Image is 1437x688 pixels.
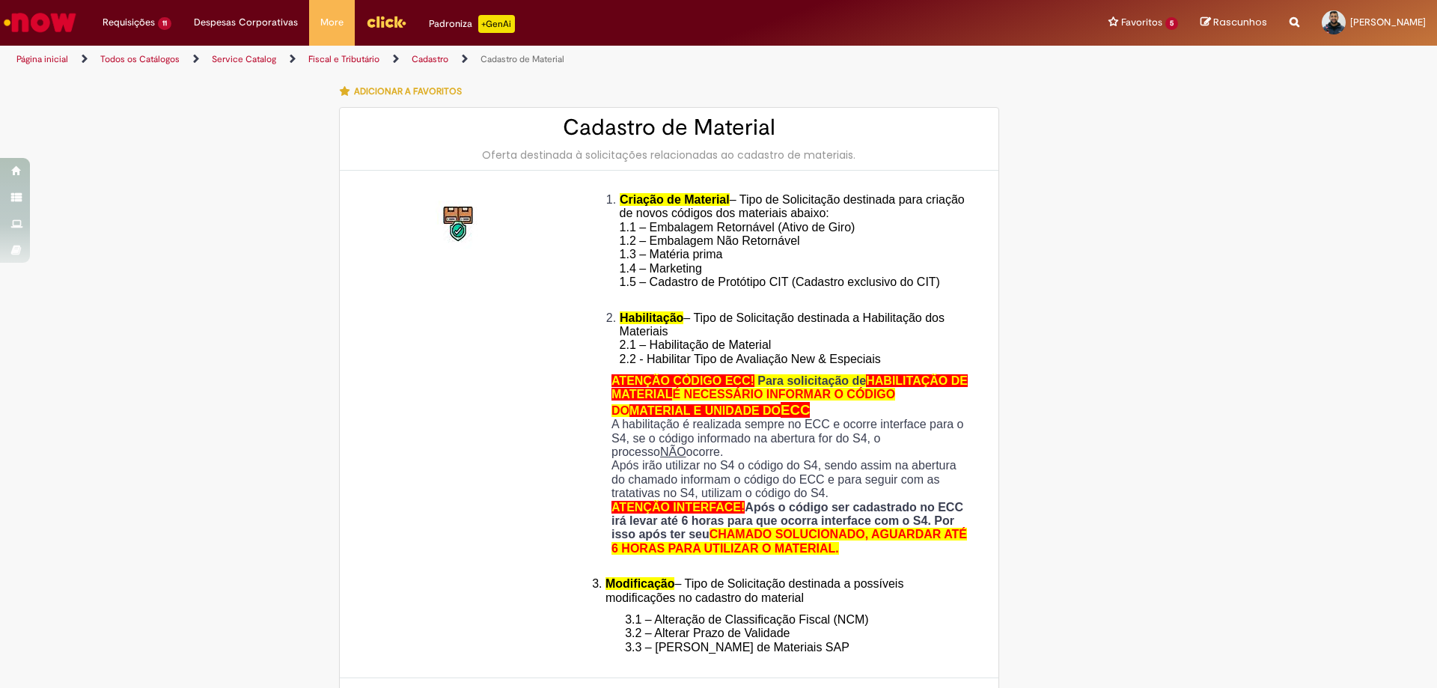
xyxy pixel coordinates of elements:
span: 5 [1165,17,1178,30]
span: Despesas Corporativas [194,15,298,30]
span: ECC [781,402,810,418]
span: Para solicitação de [757,374,866,387]
ul: Trilhas de página [11,46,947,73]
p: +GenAi [478,15,515,33]
span: Adicionar a Favoritos [354,85,462,97]
div: Padroniza [429,15,515,33]
span: Requisições [103,15,155,30]
li: – Tipo de Solicitação destinada a possíveis modificações no cadastro do material [605,577,972,605]
span: 11 [158,17,171,30]
img: ServiceNow [1,7,79,37]
a: Service Catalog [212,53,276,65]
span: More [320,15,344,30]
img: Cadastro de Material [436,201,483,249]
u: NÃO [660,445,686,458]
span: ATENÇÃO INTERFACE! [611,501,745,514]
p: Após irão utilizar no S4 o código do S4, sendo assim na abertura do chamado informam o código do ... [611,459,972,500]
span: Rascunhos [1213,15,1267,29]
span: 3.1 – Alteração de Classificação Fiscal (NCM) 3.2 – Alterar Prazo de Validade 3.3 – [PERSON_NAME]... [625,613,868,654]
a: Página inicial [16,53,68,65]
span: MATERIAL E UNIDADE DO [629,404,781,417]
span: – Tipo de Solicitação destinada a Habilitação dos Materiais 2.1 – Habilitação de Material 2.2 - H... [620,311,945,365]
p: A habilitação é realizada sempre no ECC e ocorre interface para o S4, se o código informado na ab... [611,418,972,459]
span: – Tipo de Solicitação destinada para criação de novos códigos dos materiais abaixo: 1.1 – Embalag... [620,193,965,302]
img: click_logo_yellow_360x200.png [366,10,406,33]
span: Habilitação [620,311,683,324]
span: É NECESSÁRIO INFORMAR O CÓDIGO DO [611,388,895,416]
span: [PERSON_NAME] [1350,16,1426,28]
span: Modificação [605,577,674,590]
span: Criação de Material [620,193,730,206]
h2: Cadastro de Material [355,115,983,140]
div: Oferta destinada à solicitações relacionadas ao cadastro de materiais. [355,147,983,162]
a: Fiscal e Tributário [308,53,379,65]
a: Rascunhos [1200,16,1267,30]
span: HABILITAÇÃO DE MATERIAL [611,374,968,401]
strong: Após o código ser cadastrado no ECC irá levar até 6 horas para que ocorra interface com o S4. Por... [611,501,967,555]
span: ATENÇÃO CÓDIGO ECC! [611,374,754,387]
span: CHAMADO SOLUCIONADO, AGUARDAR ATÉ 6 HORAS PARA UTILIZAR O MATERIAL. [611,528,967,554]
a: Cadastro [412,53,448,65]
button: Adicionar a Favoritos [339,76,470,107]
span: Favoritos [1121,15,1162,30]
a: Todos os Catálogos [100,53,180,65]
a: Cadastro de Material [480,53,564,65]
